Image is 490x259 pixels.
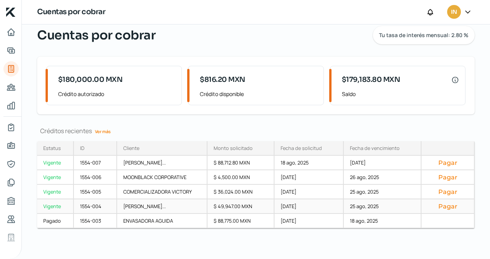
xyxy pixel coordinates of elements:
[117,170,207,185] div: MOONBLACK CORPORATIVE
[200,75,245,85] span: $816.20 MXN
[344,156,421,170] div: [DATE]
[117,156,207,170] div: [PERSON_NAME]...
[37,185,74,199] a: Vigente
[207,199,274,214] div: $ 49,947.00 MXN
[274,170,344,185] div: [DATE]
[207,185,274,199] div: $ 36,024.00 MXN
[58,75,123,85] span: $180,000.00 MXN
[3,61,19,77] a: Tus créditos
[37,199,74,214] a: Vigente
[117,199,207,214] div: [PERSON_NAME]...
[3,98,19,113] a: Mis finanzas
[74,214,117,228] div: 1554-003
[274,156,344,170] div: 18 ago, 2025
[37,26,155,44] span: Cuentas por cobrar
[428,173,468,181] button: Pagar
[428,202,468,210] button: Pagar
[379,33,469,38] span: Tu tasa de interés mensual: 2.80 %
[3,156,19,172] a: Representantes
[123,145,139,151] div: Cliente
[274,185,344,199] div: [DATE]
[344,214,421,228] div: 18 ago, 2025
[350,145,400,151] div: Fecha de vencimiento
[3,175,19,190] a: Documentos
[80,145,85,151] div: ID
[207,214,274,228] div: $ 88,775.00 MXN
[58,89,175,99] span: Crédito autorizado
[342,89,459,99] span: Saldo
[281,145,322,151] div: Fecha de solicitud
[344,185,421,199] div: 25 ago, 2025
[200,89,317,99] span: Crédito disponible
[207,170,274,185] div: $ 4,500.00 MXN
[214,145,253,151] div: Monto solicitado
[37,156,74,170] a: Vigente
[3,138,19,153] a: Información general
[274,199,344,214] div: [DATE]
[74,199,117,214] div: 1554-004
[274,214,344,228] div: [DATE]
[117,214,207,228] div: ENVASADORA AGUIDA
[3,80,19,95] a: Pago a proveedores
[451,8,457,17] span: IN
[74,185,117,199] div: 1554-005
[3,43,19,58] a: Adelantar facturas
[3,120,19,135] a: Mi contrato
[344,199,421,214] div: 25 ago, 2025
[37,7,105,18] h1: Cuentas por cobrar
[92,125,114,137] a: Ver más
[428,188,468,195] button: Pagar
[3,24,19,40] a: Inicio
[117,185,207,199] div: COMERCIALIZADORA VICTORY
[37,214,74,228] a: Pagado
[428,159,468,166] button: Pagar
[344,170,421,185] div: 26 ago, 2025
[74,170,117,185] div: 1554-006
[3,212,19,227] a: Referencias
[43,145,61,151] div: Estatus
[3,193,19,209] a: Buró de crédito
[74,156,117,170] div: 1554-007
[342,75,400,85] span: $179,183.80 MXN
[207,156,274,170] div: $ 88,712.80 MXN
[3,230,19,245] a: Industria
[37,127,475,135] div: Créditos recientes
[37,170,74,185] a: Vigente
